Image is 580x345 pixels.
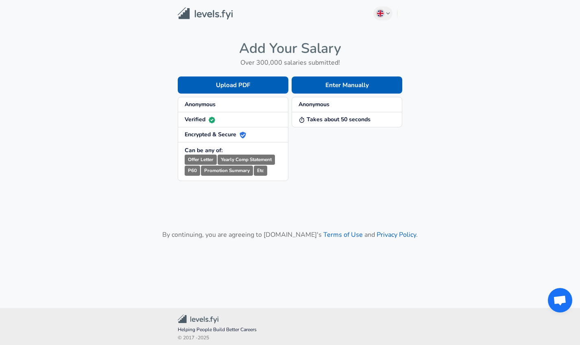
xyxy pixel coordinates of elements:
[178,40,402,57] h4: Add Your Salary
[377,10,384,17] img: English (UK)
[185,166,200,176] small: P60
[292,76,402,94] button: Enter Manually
[185,116,215,123] strong: Verified
[185,146,222,154] strong: Can be any of:
[178,7,233,20] img: Levels.fyi
[185,100,216,108] strong: Anonymous
[254,166,267,176] small: Etc
[178,314,218,324] img: Levels.fyi Community
[178,76,288,94] button: Upload PDF
[178,326,402,334] span: Helping People Build Better Careers
[185,131,246,138] strong: Encrypted & Secure
[548,288,572,312] div: Open chat
[185,155,217,165] small: Offer Letter
[178,334,402,342] span: © 2017 - 2025
[373,7,393,20] button: English (UK)
[377,230,416,239] a: Privacy Policy
[323,230,363,239] a: Terms of Use
[299,100,329,108] strong: Anonymous
[299,116,371,123] strong: Takes about 50 seconds
[178,57,402,68] h6: Over 300,000 salaries submitted!
[218,155,275,165] small: Yearly Comp Statement
[201,166,253,176] small: Promotion Summary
